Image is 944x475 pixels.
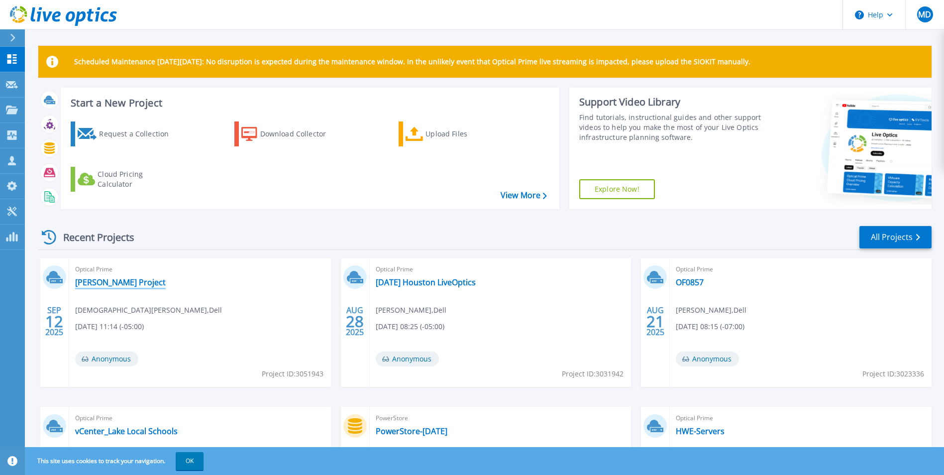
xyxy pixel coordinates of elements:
[176,452,204,470] button: OK
[75,413,325,424] span: Optical Prime
[859,226,932,248] a: All Projects
[676,264,926,275] span: Optical Prime
[75,264,325,275] span: Optical Prime
[676,277,704,287] a: OF0857
[376,426,447,436] a: PowerStore-[DATE]
[75,321,144,332] span: [DATE] 11:14 (-05:00)
[579,96,764,109] div: Support Video Library
[376,321,444,332] span: [DATE] 08:25 (-05:00)
[562,368,624,379] span: Project ID: 3031942
[399,121,510,146] a: Upload Files
[376,413,626,424] span: PowerStore
[918,10,931,18] span: MD
[71,167,182,192] a: Cloud Pricing Calculator
[676,426,725,436] a: HWE-Servers
[99,124,179,144] div: Request a Collection
[75,305,222,316] span: [DEMOGRAPHIC_DATA][PERSON_NAME] , Dell
[376,264,626,275] span: Optical Prime
[75,426,178,436] a: vCenter_Lake Local Schools
[27,452,204,470] span: This site uses cookies to track your navigation.
[676,413,926,424] span: Optical Prime
[346,317,364,326] span: 28
[862,368,924,379] span: Project ID: 3023336
[71,121,182,146] a: Request a Collection
[676,321,744,332] span: [DATE] 08:15 (-07:00)
[676,352,739,366] span: Anonymous
[646,317,664,326] span: 21
[38,225,148,249] div: Recent Projects
[579,179,655,199] a: Explore Now!
[376,277,476,287] a: [DATE] Houston LiveOptics
[345,303,364,340] div: AUG 2025
[71,98,546,109] h3: Start a New Project
[98,169,177,189] div: Cloud Pricing Calculator
[45,317,63,326] span: 12
[579,113,764,142] div: Find tutorials, instructional guides and other support videos to help you make the most of your L...
[376,305,446,316] span: [PERSON_NAME] , Dell
[75,352,138,366] span: Anonymous
[234,121,345,146] a: Download Collector
[75,277,166,287] a: [PERSON_NAME] Project
[260,124,340,144] div: Download Collector
[501,191,547,200] a: View More
[74,58,750,66] p: Scheduled Maintenance [DATE][DATE]: No disruption is expected during the maintenance window. In t...
[425,124,505,144] div: Upload Files
[45,303,64,340] div: SEP 2025
[646,303,665,340] div: AUG 2025
[376,352,439,366] span: Anonymous
[262,368,323,379] span: Project ID: 3051943
[676,305,746,316] span: [PERSON_NAME] , Dell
